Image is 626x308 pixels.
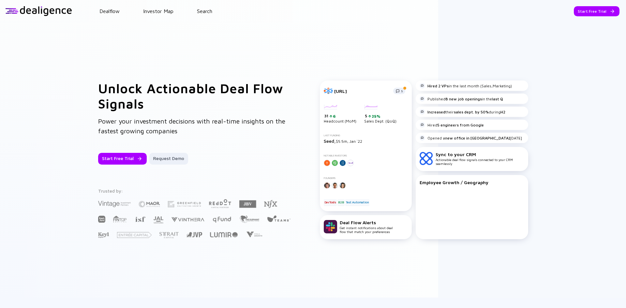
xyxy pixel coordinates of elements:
[99,8,120,14] a: Dealflow
[324,113,356,119] div: 31
[332,114,336,119] div: 6
[337,199,344,206] div: B2B
[324,199,337,206] div: DevTools
[340,220,393,234] div: Get instant notifications about deal flow that match your preferences
[445,136,510,140] strong: new office in [GEOGRAPHIC_DATA]
[98,232,109,238] img: Key1 Capital
[171,216,204,223] img: Vinthera
[420,96,503,101] div: Published in the
[149,153,188,165] button: Request Demo
[168,201,201,207] img: Greenfield Partners
[135,216,145,222] img: Israel Secondary Fund
[420,122,484,127] div: Hired
[454,110,489,114] strong: sales dept. by 50%
[345,199,369,206] div: Test Automation
[334,88,389,94] div: [URL]
[420,180,524,185] div: Employee Growth / Geography
[98,153,147,165] button: Start Free Trial
[98,200,131,208] img: Vintage Investment Partners
[186,232,202,237] img: Jerusalem Venture Partners
[98,117,285,135] span: Power your investment decisions with real-time insights on the fastest growing companies
[364,105,396,124] div: Sales Dept. (QoQ)
[264,200,277,208] img: NFX
[371,114,380,119] div: 25%
[209,198,231,209] img: Red Dot Capital Partners
[143,8,173,14] a: Investor Map
[98,188,292,194] div: Trusted by:
[139,199,160,210] img: Maor Investments
[113,215,127,223] img: FINTOP Capital
[267,215,291,222] img: Team8
[117,232,152,238] img: Entrée Capital
[500,110,505,114] strong: H2
[420,109,505,114] div: their during
[210,232,238,237] img: Lumir Ventures
[324,154,408,157] div: Notable Investors
[436,152,524,166] div: Actionable deal flow signals connected to your CRM seamlessly
[324,134,408,137] div: Last Funding
[324,138,336,144] span: Seed,
[324,138,408,144] div: $5.5m, Jan `22
[340,220,393,225] div: Deal Flow Alerts
[159,232,179,238] img: Strait Capital
[246,231,263,238] img: Viola Growth
[420,83,512,88] div: in the last month (Sales,Marketing)
[574,6,619,16] button: Start Free Trial
[324,177,408,180] div: Founders
[153,216,163,224] img: JAL Ventures
[98,81,294,111] h1: Unlock Actionable Deal Flow Signals
[436,152,524,157] div: Sync to your CRM
[427,83,449,88] strong: Hired 2 VPs
[445,96,482,101] strong: 8 new job openings
[239,215,259,223] img: The Elephant
[492,96,503,101] strong: last Q
[365,113,396,119] div: 5
[437,123,484,127] strong: 5 engineers from Google
[197,8,212,14] a: Search
[420,135,522,140] div: Opened a [DATE]
[212,215,231,223] img: Q Fund
[427,110,445,114] strong: Increased
[239,200,256,208] img: JBV Capital
[324,105,356,124] div: Headcount (MoM)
